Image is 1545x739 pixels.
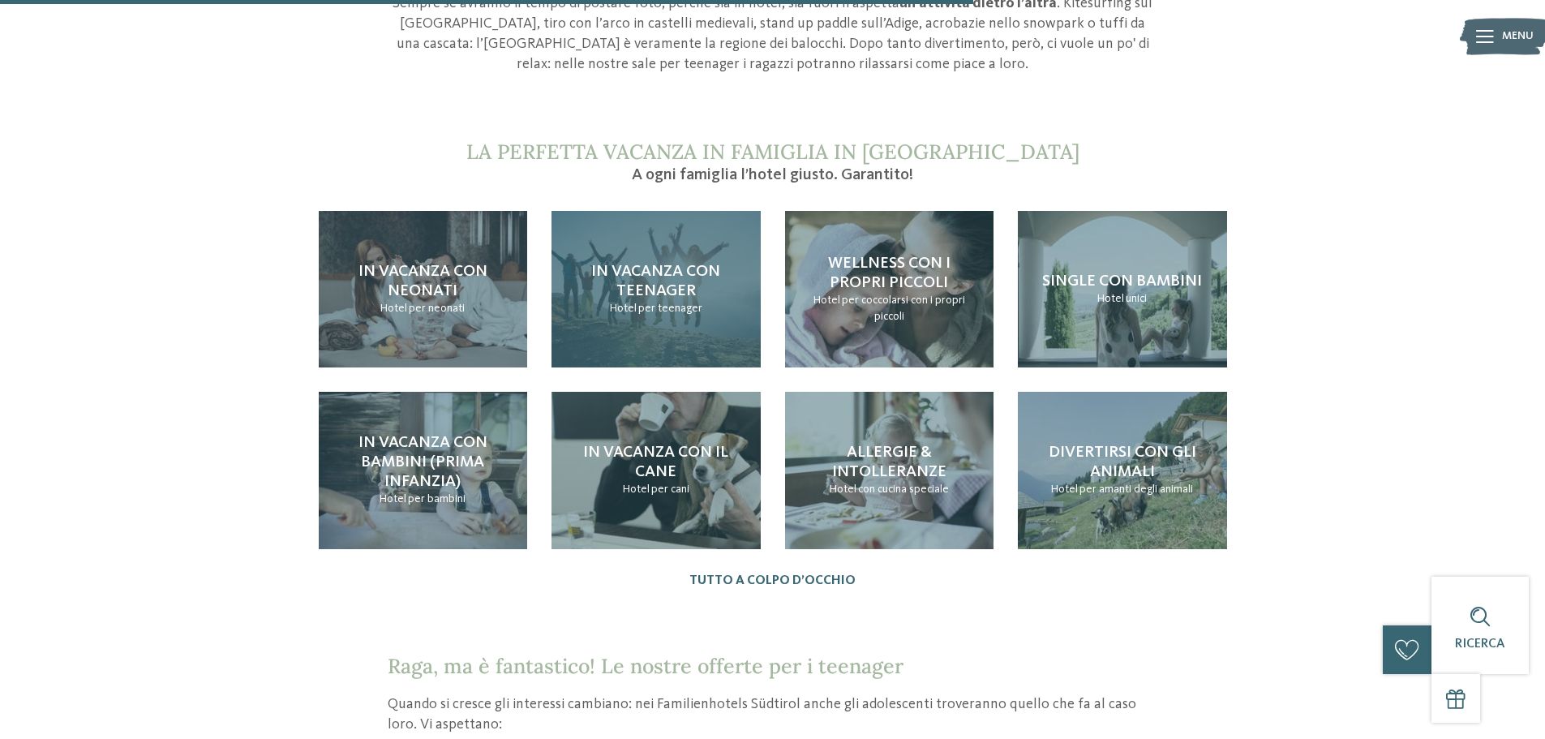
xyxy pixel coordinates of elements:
[1126,293,1147,304] span: unici
[319,392,528,548] a: Progettate delle vacanze con i vostri figli teenager? In vacanza con bambini (prima infanzia) Hot...
[785,211,994,367] a: Progettate delle vacanze con i vostri figli teenager? Wellness con i propri piccoli Hotel per coc...
[1042,273,1202,290] span: Single con bambini
[380,493,406,505] span: Hotel
[610,303,637,314] span: Hotel
[583,445,728,480] span: In vacanza con il cane
[358,435,487,490] span: In vacanza con bambini (prima infanzia)
[1079,483,1193,495] span: per amanti degli animali
[1097,293,1124,304] span: Hotel
[638,303,702,314] span: per teenager
[1049,445,1196,480] span: Divertirsi con gli animali
[689,574,856,589] a: Tutto a colpo d’occhio
[551,392,761,548] a: Progettate delle vacanze con i vostri figli teenager? In vacanza con il cane Hotel per cani
[388,694,1158,735] p: Quando si cresce gli interessi cambiano: nei Familienhotels Südtirol anche gli adolescenti trover...
[551,211,761,367] a: Progettate delle vacanze con i vostri figli teenager? In vacanza con teenager Hotel per teenager
[1455,638,1505,651] span: Ricerca
[832,445,946,480] span: Allergie & intolleranze
[813,294,840,306] span: Hotel
[466,139,1079,165] span: La perfetta vacanza in famiglia in [GEOGRAPHIC_DATA]
[842,294,965,322] span: per coccolarsi con i propri piccoli
[858,483,949,495] span: con cucina speciale
[623,483,650,495] span: Hotel
[1018,211,1227,367] a: Progettate delle vacanze con i vostri figli teenager? Single con bambini Hotel unici
[380,303,407,314] span: Hotel
[1018,392,1227,548] a: Progettate delle vacanze con i vostri figli teenager? Divertirsi con gli animali Hotel per amanti...
[1051,483,1078,495] span: Hotel
[830,483,856,495] span: Hotel
[408,493,466,505] span: per bambini
[785,392,994,548] a: Progettate delle vacanze con i vostri figli teenager? Allergie & intolleranze Hotel con cucina sp...
[591,264,720,299] span: In vacanza con teenager
[409,303,465,314] span: per neonati
[319,211,528,367] a: Progettate delle vacanze con i vostri figli teenager? In vacanza con neonati Hotel per neonati
[388,653,903,679] span: Raga, ma è fantastico! Le nostre offerte per i teenager
[358,264,487,299] span: In vacanza con neonati
[828,256,951,291] span: Wellness con i propri piccoli
[651,483,689,495] span: per cani
[632,167,913,183] span: A ogni famiglia l’hotel giusto. Garantito!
